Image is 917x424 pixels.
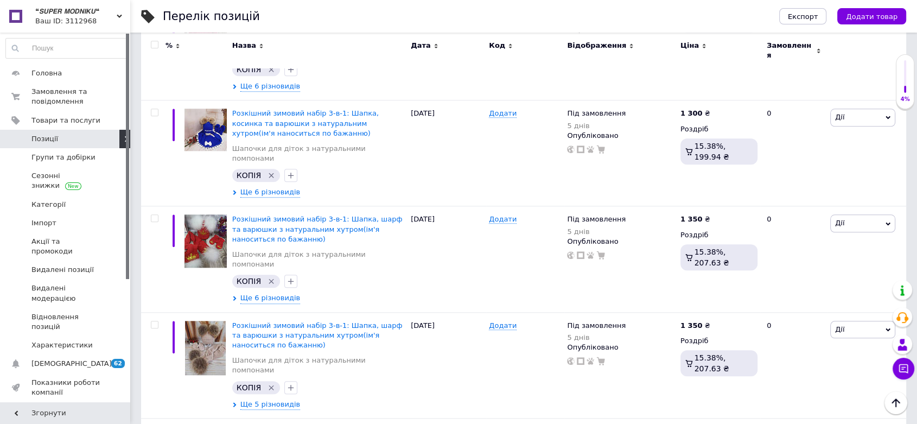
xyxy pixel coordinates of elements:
span: Ще 5 різновидів [240,400,300,410]
span: Код [489,41,505,50]
button: Наверх [884,391,907,414]
div: 0 [760,312,827,418]
span: [DEMOGRAPHIC_DATA] [31,359,112,369]
span: Видалені позиції [31,265,94,275]
b: 1 350 [680,321,703,330]
span: Сезонні знижки [31,171,100,191]
div: Роздріб [680,336,757,346]
div: Опубліковано [567,131,675,141]
span: Ще 6 різновидів [240,81,300,92]
span: 15.38%, 199.94 ₴ [695,142,729,161]
div: Роздріб [680,124,757,134]
svg: Видалити мітку [267,383,276,392]
b: 1 350 [680,215,703,223]
span: Товари та послуги [31,116,100,125]
span: Додати [489,109,517,118]
a: Розкішний зимовий набір 3-в-1: Шапка, шарф та варюшки з натуральним хутром(ім'я наноситься по баж... [232,321,403,349]
span: Групи та добірки [31,153,95,162]
span: Замовлення та повідомлення [31,87,100,106]
span: Дата [411,41,431,50]
div: Роздріб [680,230,757,240]
div: ₴ [680,109,710,118]
a: Шапочки для діток з натуральними помпонами [232,356,405,375]
span: Ціна [680,41,699,50]
b: 1 300 [680,109,703,117]
button: Чат з покупцем [893,358,914,379]
span: Характеристики [31,340,93,350]
span: Додати [489,215,517,224]
a: Розкішний зимовий набір 3-в-1: Шапка, шарф та варюшки з натуральним хутром(ім'я наноситься по баж... [232,215,403,243]
div: 0 [760,206,827,312]
div: Опубліковано [567,343,675,352]
span: Категорії [31,200,66,210]
span: Назва [232,41,256,50]
input: Пошук [6,39,127,58]
div: Ваш ID: 3112968 [35,16,130,26]
div: ₴ [680,321,710,331]
span: Під замовлення [567,215,626,226]
span: Ще 6 різновидів [240,187,300,198]
span: 15.38%, 207.63 ₴ [695,248,729,267]
div: [DATE] [408,206,486,312]
span: Експорт [788,12,818,21]
svg: Видалити мітку [267,171,276,180]
div: 5 днів [567,227,626,236]
div: [DATE] [408,312,486,418]
svg: Видалити мітку [267,65,276,74]
img: Роскошный зимний набор 3-в-1: Шапка, шарф и варюшки с натуральным мехом (имя наносим по желанию) [185,321,226,375]
span: Відображення [567,41,626,50]
span: Відновлення позицій [31,312,100,332]
span: Видалені модерацією [31,283,100,303]
span: % [165,41,173,50]
span: Під замовлення [567,321,626,333]
button: Додати товар [837,8,906,24]
img: Роскошный зимний набор 3-в-1: Шапка, шарф и варюшки с натуральным мехом (имя наносим по желанию) [184,214,227,267]
div: [DATE] [408,100,486,206]
a: Шапочки для діток з натуральними помпонами [232,250,405,269]
span: Дії [835,325,844,333]
button: Експорт [779,8,827,24]
div: Опубліковано [567,237,675,246]
div: ₴ [680,214,710,224]
span: Замовлення [767,41,813,60]
span: 62 [111,359,125,368]
div: Перелік позицій [163,11,260,22]
span: ❝𝙎𝙐𝙋𝙀𝙍 𝙈𝙊𝘿𝙉𝙄𝙆𝙐❝ [35,7,117,16]
svg: Видалити мітку [267,277,276,286]
span: Додати товар [846,12,897,21]
div: 4% [896,96,914,103]
img: Роскошный зимний набор 3-в-1: Шапка, косынка и варюшки с натуральным мехом (имя наносим по желанию) [184,109,227,151]
span: 15.38%, 207.63 ₴ [695,353,729,373]
div: 5 днів [567,333,626,341]
span: Додати [489,321,517,330]
span: Головна [31,68,62,78]
div: 0 [760,100,827,206]
span: КОПІЯ [237,383,261,392]
a: Шапочки для діток з натуральними помпонами [232,144,405,163]
div: 5 днів [567,122,626,130]
span: Акції та промокоди [31,237,100,256]
span: Під замовлення [567,109,626,121]
span: КОПІЯ [237,171,261,180]
span: Дії [835,113,844,121]
a: Розкішний зимовий набір 3-в-1: Шапка, косинка та варюшки з натуральним хутром(ім'я наноситься по ... [232,109,379,137]
span: Показники роботи компанії [31,378,100,397]
span: КОПІЯ [237,65,261,74]
span: Позиції [31,134,58,144]
span: КОПІЯ [237,277,261,286]
span: Ще 6 різновидів [240,293,300,303]
span: Дії [835,219,844,227]
span: Імпорт [31,218,56,228]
